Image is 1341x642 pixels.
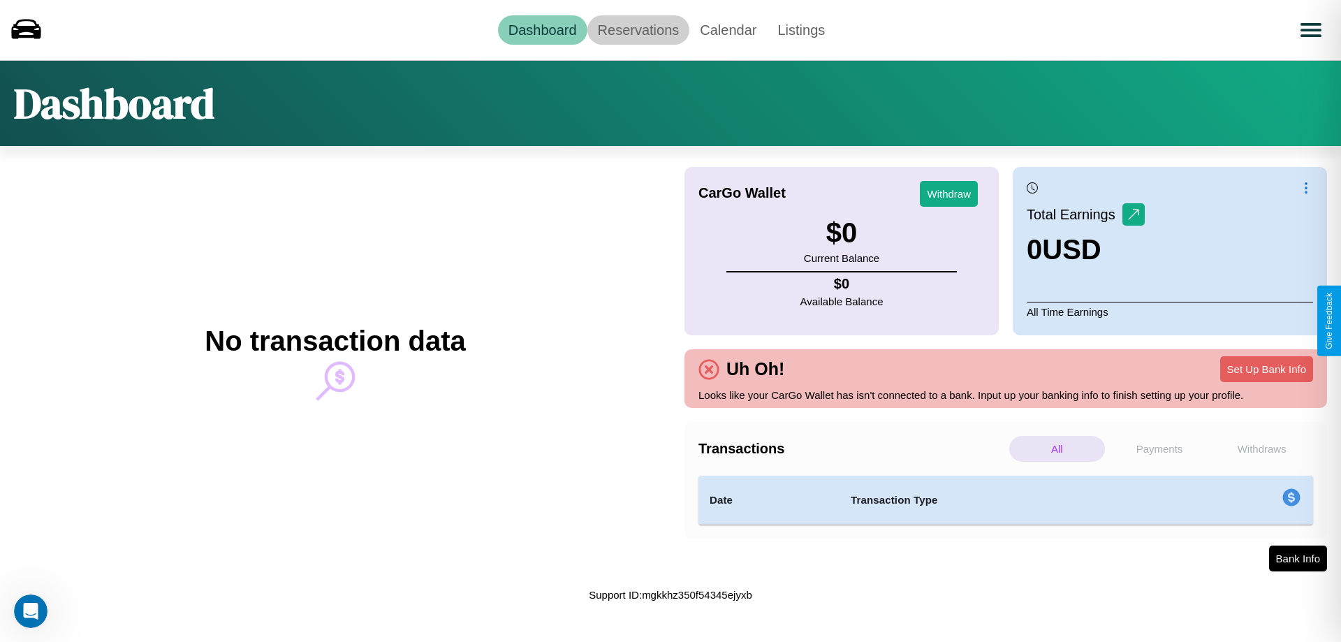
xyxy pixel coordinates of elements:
h1: Dashboard [14,75,214,132]
h4: $ 0 [800,276,884,292]
p: Support ID: mgkkhz350f54345ejyxb [589,585,752,604]
h4: CarGo Wallet [698,185,786,201]
p: All [1009,436,1105,462]
a: Dashboard [498,15,587,45]
p: Withdraws [1214,436,1310,462]
button: Set Up Bank Info [1220,356,1313,382]
p: Current Balance [804,249,879,268]
div: Give Feedback [1324,293,1334,349]
iframe: Intercom live chat [14,594,47,628]
p: Available Balance [800,292,884,311]
p: Total Earnings [1027,202,1122,227]
table: simple table [698,476,1313,525]
h4: Transactions [698,441,1006,457]
h4: Transaction Type [851,492,1168,509]
a: Calendar [689,15,767,45]
p: Payments [1112,436,1208,462]
a: Reservations [587,15,690,45]
button: Bank Info [1269,546,1327,571]
h3: $ 0 [804,217,879,249]
p: All Time Earnings [1027,302,1313,321]
h2: No transaction data [205,326,465,357]
button: Open menu [1291,10,1331,50]
h3: 0 USD [1027,234,1145,265]
button: Withdraw [920,181,978,207]
h4: Date [710,492,828,509]
p: Looks like your CarGo Wallet has isn't connected to a bank. Input up your banking info to finish ... [698,386,1313,404]
h4: Uh Oh! [719,359,791,379]
a: Listings [767,15,835,45]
